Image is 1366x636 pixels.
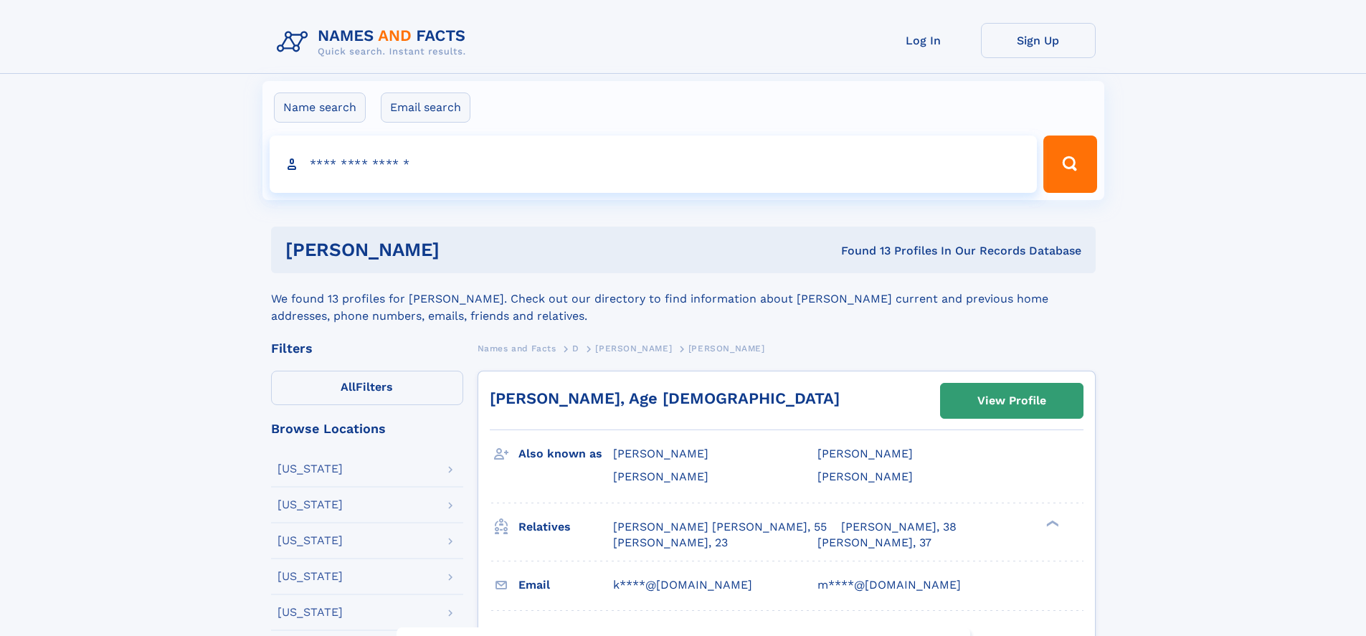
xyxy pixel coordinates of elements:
[271,342,463,355] div: Filters
[977,384,1046,417] div: View Profile
[270,136,1038,193] input: search input
[518,573,613,597] h3: Email
[613,519,827,535] a: [PERSON_NAME] [PERSON_NAME], 55
[490,389,840,407] a: [PERSON_NAME], Age [DEMOGRAPHIC_DATA]
[688,343,765,353] span: [PERSON_NAME]
[817,470,913,483] span: [PERSON_NAME]
[817,447,913,460] span: [PERSON_NAME]
[572,339,579,357] a: D
[613,447,708,460] span: [PERSON_NAME]
[595,339,672,357] a: [PERSON_NAME]
[1043,518,1060,528] div: ❯
[274,92,366,123] label: Name search
[518,442,613,466] h3: Also known as
[278,535,343,546] div: [US_STATE]
[941,384,1083,418] a: View Profile
[841,519,957,535] a: [PERSON_NAME], 38
[640,243,1081,259] div: Found 13 Profiles In Our Records Database
[981,23,1096,58] a: Sign Up
[817,535,931,551] a: [PERSON_NAME], 37
[1043,136,1096,193] button: Search Button
[572,343,579,353] span: D
[341,380,356,394] span: All
[278,499,343,511] div: [US_STATE]
[285,241,640,259] h1: [PERSON_NAME]
[478,339,556,357] a: Names and Facts
[866,23,981,58] a: Log In
[271,371,463,405] label: Filters
[271,23,478,62] img: Logo Names and Facts
[271,422,463,435] div: Browse Locations
[278,463,343,475] div: [US_STATE]
[271,273,1096,325] div: We found 13 profiles for [PERSON_NAME]. Check out our directory to find information about [PERSON...
[613,470,708,483] span: [PERSON_NAME]
[381,92,470,123] label: Email search
[278,571,343,582] div: [US_STATE]
[595,343,672,353] span: [PERSON_NAME]
[613,535,728,551] a: [PERSON_NAME], 23
[518,515,613,539] h3: Relatives
[278,607,343,618] div: [US_STATE]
